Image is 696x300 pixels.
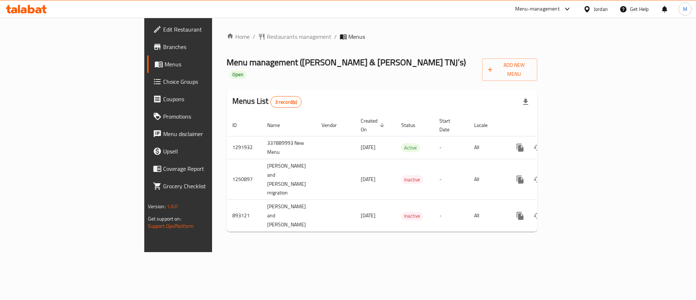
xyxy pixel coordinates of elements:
[261,159,316,200] td: [PERSON_NAME] and [PERSON_NAME] migration
[270,96,302,108] div: Total records count
[511,207,529,225] button: more
[511,171,529,188] button: more
[261,136,316,159] td: 337889993 New Menu
[147,56,261,73] a: Menus
[434,159,468,200] td: -
[439,116,460,134] span: Start Date
[401,121,425,130] span: Status
[511,139,529,156] button: more
[529,171,546,188] button: Change Status
[361,174,376,184] span: [DATE]
[147,21,261,38] a: Edit Restaurant
[163,130,255,138] span: Menu disclaimer
[468,159,506,200] td: All
[165,60,255,69] span: Menus
[148,202,166,211] span: Version:
[517,93,534,111] div: Export file
[147,90,261,108] a: Coupons
[227,32,537,41] nav: breadcrumb
[361,211,376,220] span: [DATE]
[232,96,302,108] h2: Menus List
[434,200,468,232] td: -
[147,160,261,177] a: Coverage Report
[267,121,289,130] span: Name
[434,136,468,159] td: -
[148,221,194,231] a: Support.OpsPlatform
[163,182,255,190] span: Grocery Checklist
[594,5,608,13] div: Jordan
[401,212,423,220] span: Inactive
[488,61,532,79] span: Add New Menu
[334,32,337,41] li: /
[258,32,331,41] a: Restaurants management
[529,139,546,156] button: Change Status
[147,143,261,160] a: Upsell
[468,136,506,159] td: All
[167,202,178,211] span: 1.0.0
[148,214,181,223] span: Get support on:
[401,176,423,184] span: Inactive
[267,32,331,41] span: Restaurants management
[163,95,255,103] span: Coupons
[361,116,387,134] span: Created On
[474,121,497,130] span: Locale
[163,164,255,173] span: Coverage Report
[163,25,255,34] span: Edit Restaurant
[147,177,261,195] a: Grocery Checklist
[163,42,255,51] span: Branches
[683,5,687,13] span: M
[361,143,376,152] span: [DATE]
[163,147,255,156] span: Upsell
[482,58,538,81] button: Add New Menu
[322,121,346,130] span: Vendor
[147,73,261,90] a: Choice Groups
[232,121,246,130] span: ID
[227,54,466,70] span: Menu management ( [PERSON_NAME] & [PERSON_NAME] TNJ’s )
[401,144,420,152] span: Active
[147,125,261,143] a: Menu disclaimer
[163,77,255,86] span: Choice Groups
[227,114,587,232] table: enhanced table
[147,108,261,125] a: Promotions
[163,112,255,121] span: Promotions
[515,5,560,13] div: Menu-management
[261,200,316,232] td: [PERSON_NAME] and [PERSON_NAME]
[271,99,302,106] span: 3 record(s)
[506,114,587,136] th: Actions
[529,207,546,225] button: Change Status
[468,200,506,232] td: All
[348,32,365,41] span: Menus
[147,38,261,56] a: Branches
